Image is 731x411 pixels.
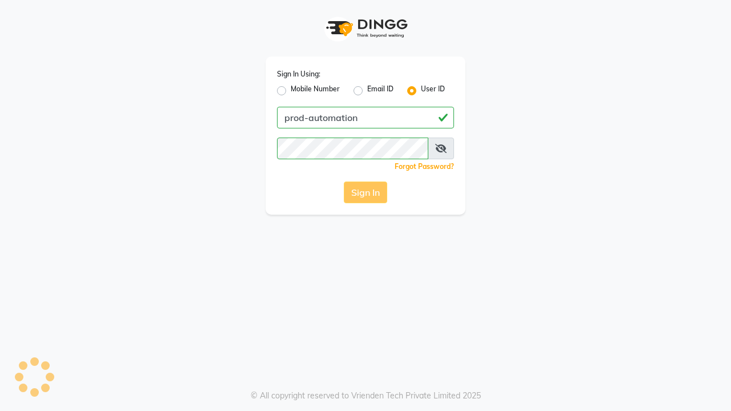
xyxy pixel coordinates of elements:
[395,162,454,171] a: Forgot Password?
[421,84,445,98] label: User ID
[277,107,454,128] input: Username
[291,84,340,98] label: Mobile Number
[320,11,411,45] img: logo1.svg
[367,84,393,98] label: Email ID
[277,69,320,79] label: Sign In Using:
[277,138,428,159] input: Username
